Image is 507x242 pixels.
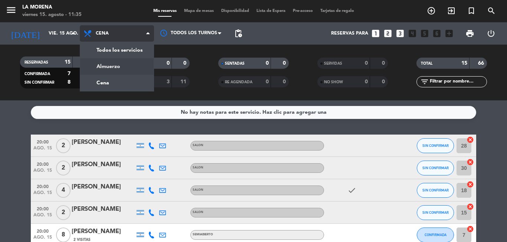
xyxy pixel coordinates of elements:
[487,29,495,38] i: power_settings_new
[180,79,188,84] strong: 11
[382,79,386,84] strong: 0
[96,31,109,36] span: Cena
[6,4,17,16] i: menu
[193,166,203,169] span: SALON
[422,166,449,170] span: SIN CONFIRMAR
[33,159,52,168] span: 20:00
[425,233,447,237] span: CONFIRMADA
[181,108,327,117] div: No hay notas para este servicio. Haz clic para agregar una
[422,210,449,214] span: SIN CONFIRMAR
[429,78,487,86] input: Filtrar por nombre...
[65,59,71,65] strong: 15
[289,9,317,13] span: Pre-acceso
[167,79,170,84] strong: 3
[427,6,436,15] i: add_circle_outline
[150,9,180,13] span: Mis reservas
[72,227,135,236] div: [PERSON_NAME]
[6,25,45,42] i: [DATE]
[420,29,429,38] i: looks_5
[33,146,52,154] span: ago. 15
[225,62,245,65] span: SENTADAS
[56,161,71,175] span: 2
[347,186,356,195] i: check
[24,81,54,84] span: SIN CONFIRMAR
[24,61,48,64] span: RESERVADAS
[422,188,449,192] span: SIN CONFIRMAR
[395,29,405,38] i: looks_3
[180,9,217,13] span: Mapa de mesas
[266,61,269,66] strong: 0
[467,6,476,15] i: turned_in_not
[193,144,203,147] span: SALON
[421,62,432,65] span: TOTAL
[467,203,474,210] i: cancel
[461,61,467,66] strong: 15
[80,42,154,58] a: Todos los servicios
[33,213,52,221] span: ago. 15
[266,79,269,84] strong: 0
[167,61,170,66] strong: 0
[432,29,442,38] i: looks_6
[444,29,454,38] i: add_box
[478,61,485,66] strong: 66
[69,29,78,38] i: arrow_drop_down
[33,137,52,146] span: 20:00
[324,80,343,84] span: NO SHOW
[6,4,17,18] button: menu
[317,9,358,13] span: Tarjetas de regalo
[467,136,474,143] i: cancel
[72,182,135,192] div: [PERSON_NAME]
[33,204,52,213] span: 20:00
[371,29,380,38] i: looks_one
[408,29,417,38] i: looks_4
[467,158,474,166] i: cancel
[80,75,154,91] a: Cena
[365,61,368,66] strong: 0
[33,190,52,199] span: ago. 15
[72,204,135,214] div: [PERSON_NAME]
[22,11,82,19] div: viernes 15. agosto - 11:35
[417,161,454,175] button: SIN CONFIRMAR
[24,72,50,76] span: CONFIRMADA
[22,4,82,11] div: La Morena
[80,58,154,75] a: Almuerzo
[193,233,213,236] span: SEMIABIERTO
[56,138,71,153] span: 2
[417,183,454,198] button: SIN CONFIRMAR
[253,9,289,13] span: Lista de Espera
[420,77,429,86] i: filter_list
[33,226,52,235] span: 20:00
[33,182,52,190] span: 20:00
[447,6,456,15] i: exit_to_app
[56,183,71,198] span: 4
[234,29,243,38] span: pending_actions
[72,138,135,147] div: [PERSON_NAME]
[467,181,474,188] i: cancel
[193,211,203,214] span: SALON
[217,9,253,13] span: Disponibilidad
[72,160,135,170] div: [PERSON_NAME]
[487,6,496,15] i: search
[417,138,454,153] button: SIN CONFIRMAR
[422,143,449,148] span: SIN CONFIRMAR
[365,79,368,84] strong: 0
[68,71,71,76] strong: 7
[56,205,71,220] span: 2
[382,61,386,66] strong: 0
[283,61,287,66] strong: 0
[324,62,342,65] span: SERVIDAS
[225,80,252,84] span: RE AGENDADA
[193,188,203,191] span: SALON
[383,29,393,38] i: looks_two
[331,31,368,36] span: Reservas para
[465,29,474,38] span: print
[33,168,52,177] span: ago. 15
[417,205,454,220] button: SIN CONFIRMAR
[283,79,287,84] strong: 0
[467,225,474,233] i: cancel
[68,80,71,85] strong: 8
[480,22,501,45] div: LOG OUT
[183,61,188,66] strong: 0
